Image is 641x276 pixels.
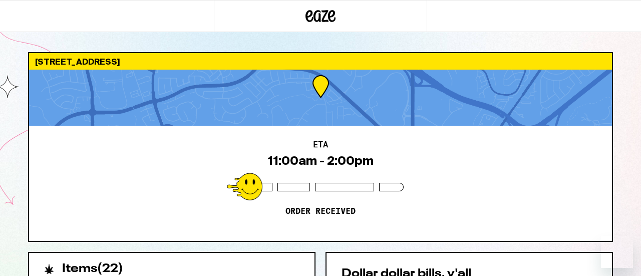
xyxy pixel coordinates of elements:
h2: ETA [313,141,328,149]
iframe: Button to launch messaging window [601,236,633,268]
div: 11:00am - 2:00pm [267,154,374,168]
h2: Items ( 22 ) [62,263,123,275]
div: [STREET_ADDRESS] [29,53,612,70]
p: Order received [285,206,356,216]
